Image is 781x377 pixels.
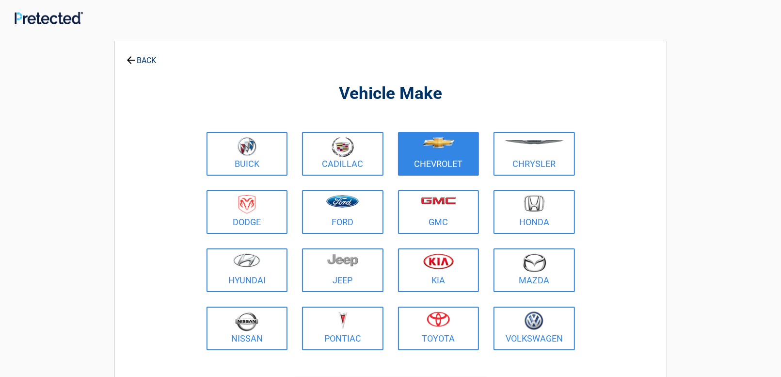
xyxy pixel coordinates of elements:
img: Main Logo [15,12,83,24]
img: jeep [327,253,358,267]
img: chrysler [505,140,564,145]
a: BACK [125,48,159,65]
a: GMC [398,190,479,234]
img: pontiac [338,311,348,330]
a: Toyota [398,307,479,350]
a: Jeep [302,248,383,292]
img: kia [423,253,454,269]
a: Chrysler [494,132,575,176]
a: Volkswagen [494,307,575,350]
img: ford [326,195,359,208]
a: Kia [398,248,479,292]
a: Buick [207,132,288,176]
a: Ford [302,190,383,234]
a: Cadillac [302,132,383,176]
a: Hyundai [207,248,288,292]
h2: Vehicle Make [204,82,577,105]
a: Honda [494,190,575,234]
img: dodge [239,195,255,214]
img: nissan [235,311,258,331]
a: Pontiac [302,307,383,350]
img: honda [524,195,544,212]
img: buick [238,137,256,156]
a: Dodge [207,190,288,234]
img: gmc [421,197,456,205]
img: hyundai [233,253,260,267]
img: toyota [427,311,450,327]
img: chevrolet [422,137,455,148]
a: Chevrolet [398,132,479,176]
a: Nissan [207,307,288,350]
img: mazda [522,253,546,272]
a: Mazda [494,248,575,292]
img: cadillac [332,137,354,157]
img: volkswagen [525,311,543,330]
